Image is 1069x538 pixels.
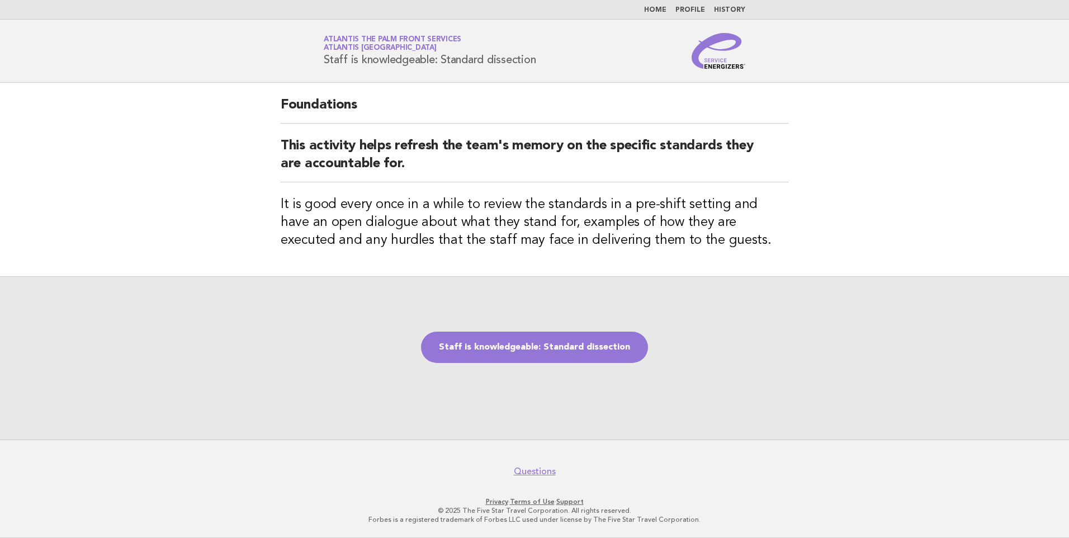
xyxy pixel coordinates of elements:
a: Profile [675,7,705,13]
a: Privacy [486,498,508,506]
a: Support [556,498,584,506]
p: Forbes is a registered trademark of Forbes LLC used under license by The Five Star Travel Corpora... [192,515,877,524]
p: © 2025 The Five Star Travel Corporation. All rights reserved. [192,506,877,515]
span: Atlantis [GEOGRAPHIC_DATA] [324,45,437,52]
a: History [714,7,745,13]
a: Staff is knowledgeable: Standard dissection [421,332,648,363]
h1: Staff is knowledgeable: Standard dissection [324,36,536,65]
h3: It is good every once in a while to review the standards in a pre-shift setting and have an open ... [281,196,788,249]
img: Service Energizers [692,33,745,69]
h2: This activity helps refresh the team's memory on the specific standards they are accountable for. [281,137,788,182]
h2: Foundations [281,96,788,124]
a: Questions [514,466,556,477]
a: Home [644,7,666,13]
p: · · [192,497,877,506]
a: Atlantis The Palm Front ServicesAtlantis [GEOGRAPHIC_DATA] [324,36,461,51]
a: Terms of Use [510,498,555,506]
